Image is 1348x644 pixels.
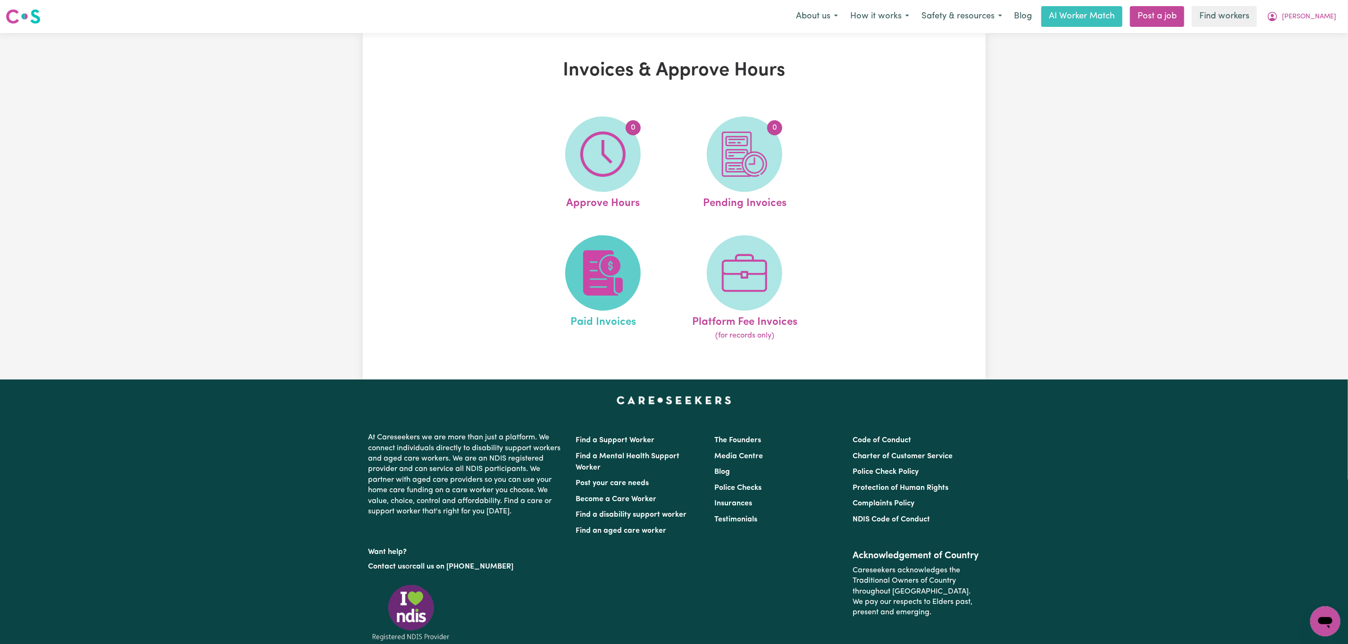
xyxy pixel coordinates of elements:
span: Approve Hours [566,192,640,212]
a: Find a Mental Health Support Worker [576,453,680,471]
a: Find a Support Worker [576,437,655,444]
p: Want help? [368,543,565,557]
a: Charter of Customer Service [853,453,953,460]
a: Blog [714,468,730,476]
a: Protection of Human Rights [853,484,948,492]
a: Find workers [1192,6,1257,27]
a: NDIS Code of Conduct [853,516,930,523]
button: Safety & resources [915,7,1008,26]
h1: Invoices & Approve Hours [472,59,876,82]
span: Pending Invoices [703,192,787,212]
span: Platform Fee Invoices [692,311,797,330]
a: Complaints Policy [853,500,914,507]
p: or [368,558,565,576]
p: Careseekers acknowledges the Traditional Owners of Country throughout [GEOGRAPHIC_DATA]. We pay o... [853,561,980,622]
a: Platform Fee Invoices(for records only) [677,235,812,342]
a: Police Check Policy [853,468,919,476]
a: Contact us [368,563,406,570]
a: Find a disability support worker [576,511,687,519]
span: 0 [767,120,782,135]
a: call us on [PHONE_NUMBER] [413,563,514,570]
span: [PERSON_NAME] [1282,12,1336,22]
h2: Acknowledgement of Country [853,550,980,561]
a: Careseekers home page [617,396,731,404]
iframe: Button to launch messaging window, conversation in progress [1310,606,1340,636]
button: About us [790,7,844,26]
a: AI Worker Match [1041,6,1122,27]
a: Post a job [1130,6,1184,27]
a: Find an aged care worker [576,527,667,535]
a: Post your care needs [576,479,649,487]
button: How it works [844,7,915,26]
a: Media Centre [714,453,763,460]
a: Blog [1008,6,1038,27]
a: Code of Conduct [853,437,911,444]
a: Paid Invoices [535,235,671,342]
a: Approve Hours [535,116,671,212]
img: Registered NDIS provider [368,583,453,642]
span: Paid Invoices [570,311,636,330]
a: Careseekers logo [6,6,41,27]
a: Police Checks [714,484,762,492]
a: The Founders [714,437,761,444]
a: Become a Care Worker [576,495,657,503]
img: Careseekers logo [6,8,41,25]
a: Testimonials [714,516,757,523]
button: My Account [1261,7,1342,26]
a: Pending Invoices [677,116,812,212]
span: 0 [626,120,641,135]
a: Insurances [714,500,752,507]
p: At Careseekers we are more than just a platform. We connect individuals directly to disability su... [368,429,565,520]
span: (for records only) [715,330,774,341]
